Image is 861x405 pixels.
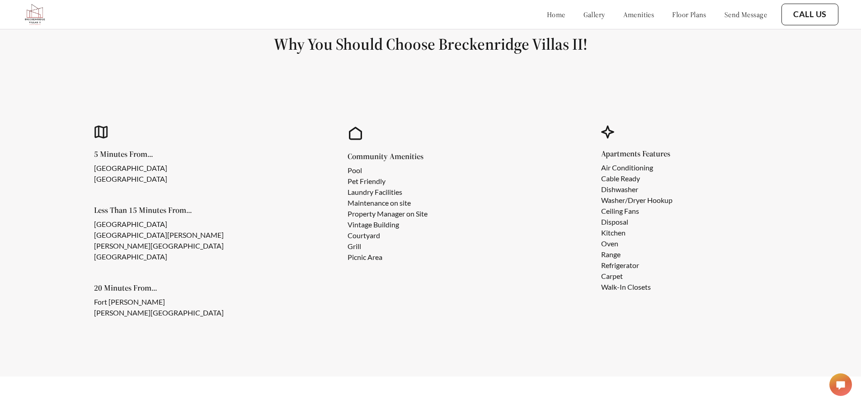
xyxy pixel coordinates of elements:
a: Call Us [793,9,827,19]
li: Pet Friendly [348,176,428,187]
li: [PERSON_NAME][GEOGRAPHIC_DATA] [94,307,224,318]
a: gallery [583,10,605,19]
li: Air Conditioning [601,162,673,173]
li: Washer/Dryer Hookup [601,195,673,206]
h5: Apartments Features [601,150,687,158]
li: Picnic Area [348,252,428,263]
li: Refrigerator [601,260,673,271]
li: [PERSON_NAME][GEOGRAPHIC_DATA] [94,240,224,251]
li: Grill [348,241,428,252]
h5: Less Than 15 Minutes From... [94,206,238,214]
h5: 20 Minutes From... [94,284,238,292]
li: Carpet [601,271,673,282]
a: floor plans [672,10,706,19]
li: Pool [348,165,428,176]
h5: Community Amenities [348,152,442,160]
li: Property Manager on Site [348,208,428,219]
li: Oven [601,238,673,249]
li: Kitchen [601,227,673,238]
a: send message [725,10,767,19]
li: Dishwasher [601,184,673,195]
li: Maintenance on site [348,198,428,208]
li: Ceiling Fans [601,206,673,217]
li: [GEOGRAPHIC_DATA] [94,219,224,230]
h5: 5 Minutes From... [94,150,182,158]
li: [GEOGRAPHIC_DATA] [94,174,167,184]
li: [GEOGRAPHIC_DATA] [94,163,167,174]
img: bv2_logo.png [23,2,47,27]
a: home [547,10,565,19]
li: Vintage Building [348,219,428,230]
li: Walk-In Closets [601,282,673,292]
li: Laundry Facilities [348,187,428,198]
li: Disposal [601,217,673,227]
li: Fort [PERSON_NAME] [94,297,224,307]
li: Cable Ready [601,173,673,184]
h1: Why You Should Choose Breckenridge Villas II! [22,34,839,54]
button: Call Us [781,4,838,25]
li: [GEOGRAPHIC_DATA] [94,251,224,262]
a: amenities [623,10,654,19]
li: Courtyard [348,230,428,241]
li: Range [601,249,673,260]
li: [GEOGRAPHIC_DATA][PERSON_NAME] [94,230,224,240]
